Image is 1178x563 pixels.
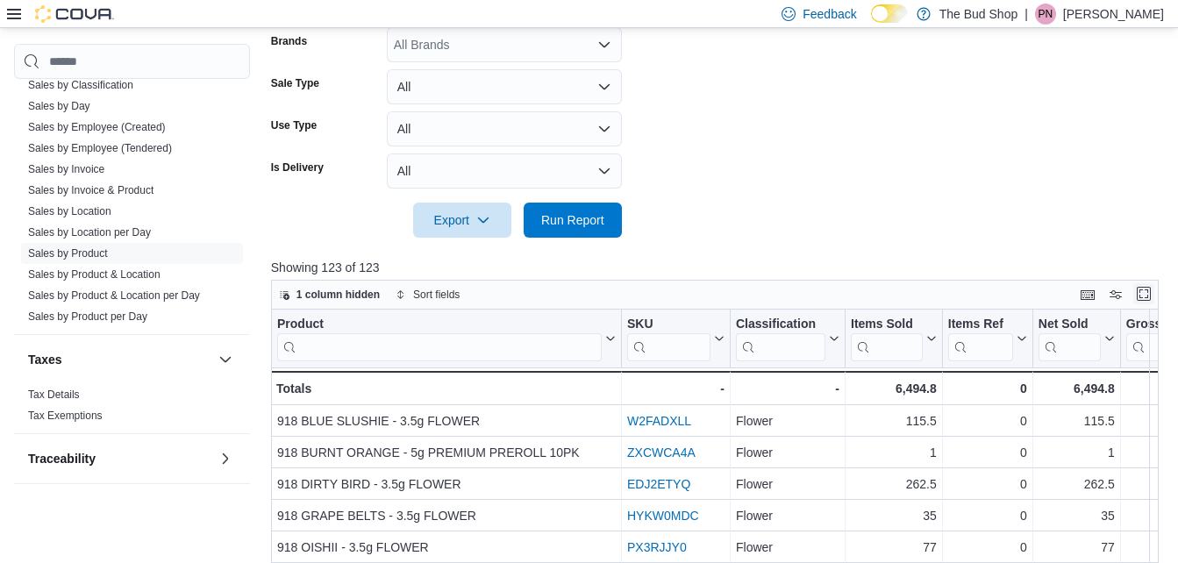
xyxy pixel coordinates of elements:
button: SKU [627,317,725,361]
span: Sales by Product & Location [28,267,161,281]
a: Sales by Product per Day [28,310,147,323]
button: Open list of options [597,38,611,52]
span: Sales by Location per Day [28,225,151,239]
a: W2FADXLL [627,414,691,428]
div: SKU [627,317,710,333]
div: Flower [736,474,839,495]
div: 918 GRAPE BELTS - 3.5g FLOWER [277,505,616,526]
a: Sales by Invoice & Product [28,184,153,196]
div: 918 BURNT ORANGE - 5g PREMIUM PREROLL 10PK [277,442,616,463]
div: 35 [1039,505,1115,526]
a: Sales by Day [28,100,90,112]
button: Sort fields [389,284,467,305]
div: Taxes [14,384,250,433]
div: 918 BLUE SLUSHIE - 3.5g FLOWER [277,410,616,431]
div: Items Ref [948,317,1013,333]
div: Classification [736,317,825,361]
p: [PERSON_NAME] [1063,4,1164,25]
p: The Bud Shop [939,4,1018,25]
a: HYKW0MDC [627,509,699,523]
button: Keyboard shortcuts [1077,284,1098,305]
div: Items Ref [948,317,1013,361]
button: Traceability [215,448,236,469]
div: 918 OISHII - 3.5g FLOWER [277,537,616,558]
button: All [387,153,622,189]
div: Net Sold [1039,317,1101,361]
span: Sales by Day [28,99,90,113]
span: Dark Mode [871,23,872,24]
div: 0 [948,474,1027,495]
button: Display options [1105,284,1126,305]
a: Sales by Employee (Tendered) [28,142,172,154]
div: Flower [736,410,839,431]
p: | [1025,4,1028,25]
div: - [736,378,839,399]
a: Sales by Employee (Created) [28,121,166,133]
div: 918 DIRTY BIRD - 3.5g FLOWER [277,474,616,495]
div: Patricia Nicol [1035,4,1056,25]
span: Feedback [803,5,856,23]
button: Traceability [28,450,211,467]
div: Classification [736,317,825,333]
div: 6,494.8 [1039,378,1115,399]
span: Tax Exemptions [28,409,103,423]
a: Sales by Product & Location per Day [28,289,200,302]
div: 35 [851,505,937,526]
div: Flower [736,505,839,526]
span: Sales by Product per Day [28,310,147,324]
a: Sales by Classification [28,79,133,91]
div: 115.5 [851,410,937,431]
div: Items Sold [851,317,923,361]
span: Sales by Location [28,204,111,218]
div: - [627,378,725,399]
span: Tax Details [28,388,80,402]
button: Product [277,317,616,361]
span: Export [424,203,501,238]
button: Classification [736,317,839,361]
div: Product [277,317,602,361]
button: Items Sold [851,317,937,361]
div: 0 [948,442,1027,463]
a: Tax Details [28,388,80,401]
a: ZXCWCA4A [627,445,696,460]
a: Sales by Location [28,205,111,217]
button: Taxes [28,351,211,368]
span: Sort fields [413,288,460,302]
span: Sales by Invoice & Product [28,183,153,197]
div: 77 [851,537,937,558]
div: Product [277,317,602,333]
div: 262.5 [1039,474,1115,495]
a: PX3RJJY0 [627,540,687,554]
button: Items Ref [948,317,1027,361]
div: 1 [851,442,937,463]
span: Sales by Invoice [28,162,104,176]
button: 1 column hidden [272,284,387,305]
a: Sales by Invoice [28,163,104,175]
span: 1 column hidden [296,288,380,302]
p: Showing 123 of 123 [271,259,1168,276]
div: 1 [1039,442,1115,463]
div: Flower [736,442,839,463]
input: Dark Mode [871,4,908,23]
span: Sales by Product [28,246,108,260]
div: Sales [14,32,250,334]
div: 0 [948,378,1027,399]
div: 262.5 [851,474,937,495]
div: 6,494.8 [851,378,937,399]
span: Sales by Classification [28,78,133,92]
button: Enter fullscreen [1133,283,1154,304]
div: Flower [736,537,839,558]
button: Export [413,203,511,238]
button: All [387,111,622,146]
a: Sales by Product & Location [28,268,161,281]
span: Run Report [541,211,604,229]
label: Brands [271,34,307,48]
div: 77 [1039,537,1115,558]
span: Sales by Employee (Created) [28,120,166,134]
label: Use Type [271,118,317,132]
button: Taxes [215,349,236,370]
div: 0 [948,505,1027,526]
label: Is Delivery [271,160,324,175]
span: Sales by Employee (Tendered) [28,141,172,155]
label: Sale Type [271,76,319,90]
